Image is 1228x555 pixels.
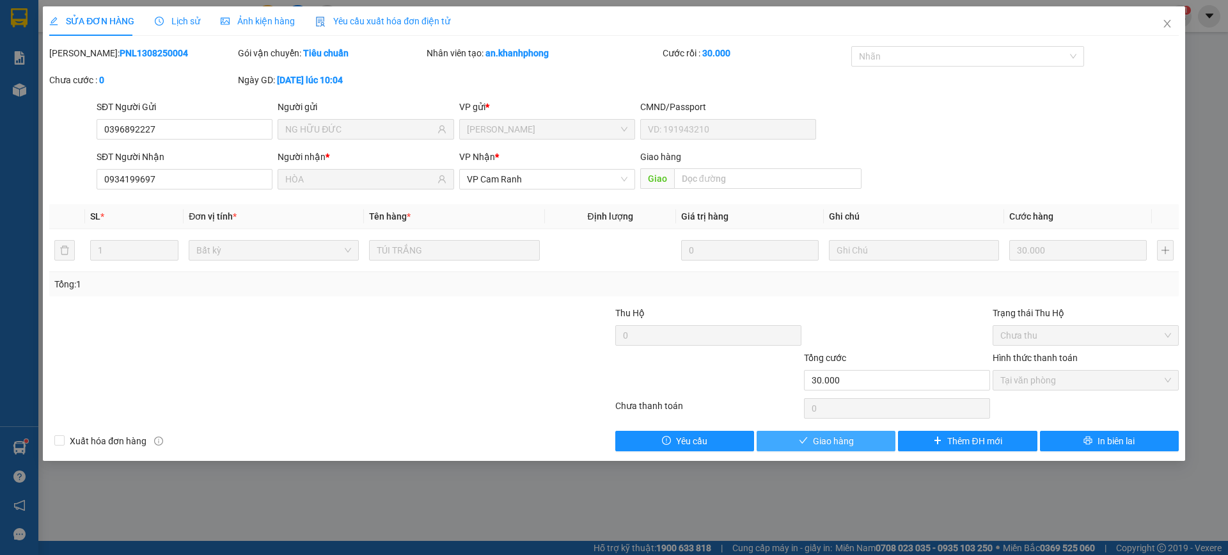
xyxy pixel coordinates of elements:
[238,46,424,60] div: Gói vận chuyển:
[485,48,549,58] b: an.khanhphong
[277,75,343,85] b: [DATE] lúc 10:04
[681,240,819,261] input: 0
[97,100,272,114] div: SĐT Người Gửi
[1009,211,1053,221] span: Cước hàng
[437,125,446,134] span: user
[238,73,424,87] div: Ngày GD:
[155,17,164,26] span: clock-circle
[1162,19,1172,29] span: close
[640,168,674,189] span: Giao
[640,119,816,140] input: VD: 191943210
[467,120,627,139] span: Phạm Ngũ Lão
[315,17,326,27] img: icon
[285,172,434,186] input: Tên người nhận
[614,399,803,421] div: Chưa thanh toán
[663,46,849,60] div: Cước rồi :
[54,240,75,261] button: delete
[1000,326,1171,345] span: Chưa thu
[49,17,58,26] span: edit
[993,353,1078,363] label: Hình thức thanh toán
[804,353,846,363] span: Tổng cước
[278,100,453,114] div: Người gửi
[615,308,645,318] span: Thu Hộ
[65,434,152,448] span: Xuất hóa đơn hàng
[676,434,707,448] span: Yêu cầu
[154,437,163,446] span: info-circle
[459,152,495,162] span: VP Nhận
[588,211,633,221] span: Định lượng
[933,436,942,446] span: plus
[1000,371,1171,390] span: Tại văn phòng
[615,431,754,451] button: exclamation-circleYêu cầu
[640,100,816,114] div: CMND/Passport
[90,211,100,221] span: SL
[1083,436,1092,446] span: printer
[1157,240,1174,261] button: plus
[947,434,1002,448] span: Thêm ĐH mới
[427,46,660,60] div: Nhân viên tạo:
[221,16,295,26] span: Ảnh kiện hàng
[196,241,351,260] span: Bất kỳ
[813,434,854,448] span: Giao hàng
[49,73,235,87] div: Chưa cước :
[640,152,681,162] span: Giao hàng
[303,48,349,58] b: Tiêu chuẩn
[97,150,272,164] div: SĐT Người Nhận
[221,17,230,26] span: picture
[189,211,237,221] span: Đơn vị tính
[1040,431,1179,451] button: printerIn biên lai
[702,48,730,58] b: 30.000
[993,306,1179,320] div: Trạng thái Thu Hộ
[681,211,728,221] span: Giá trị hàng
[459,100,635,114] div: VP gửi
[799,436,808,446] span: check
[757,431,895,451] button: checkGiao hàng
[1009,240,1147,261] input: 0
[898,431,1037,451] button: plusThêm ĐH mới
[49,16,134,26] span: SỬA ĐƠN HÀNG
[54,277,474,291] div: Tổng: 1
[674,168,862,189] input: Dọc đường
[662,436,671,446] span: exclamation-circle
[824,204,1004,229] th: Ghi chú
[99,75,104,85] b: 0
[278,150,453,164] div: Người nhận
[120,48,188,58] b: PNL1308250004
[1149,6,1185,42] button: Close
[437,175,446,184] span: user
[285,122,434,136] input: Tên người gửi
[369,211,411,221] span: Tên hàng
[315,16,450,26] span: Yêu cầu xuất hóa đơn điện tử
[369,240,539,261] input: VD: Bàn, Ghế
[467,170,627,189] span: VP Cam Ranh
[49,46,235,60] div: [PERSON_NAME]:
[155,16,200,26] span: Lịch sử
[1098,434,1135,448] span: In biên lai
[829,240,999,261] input: Ghi Chú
